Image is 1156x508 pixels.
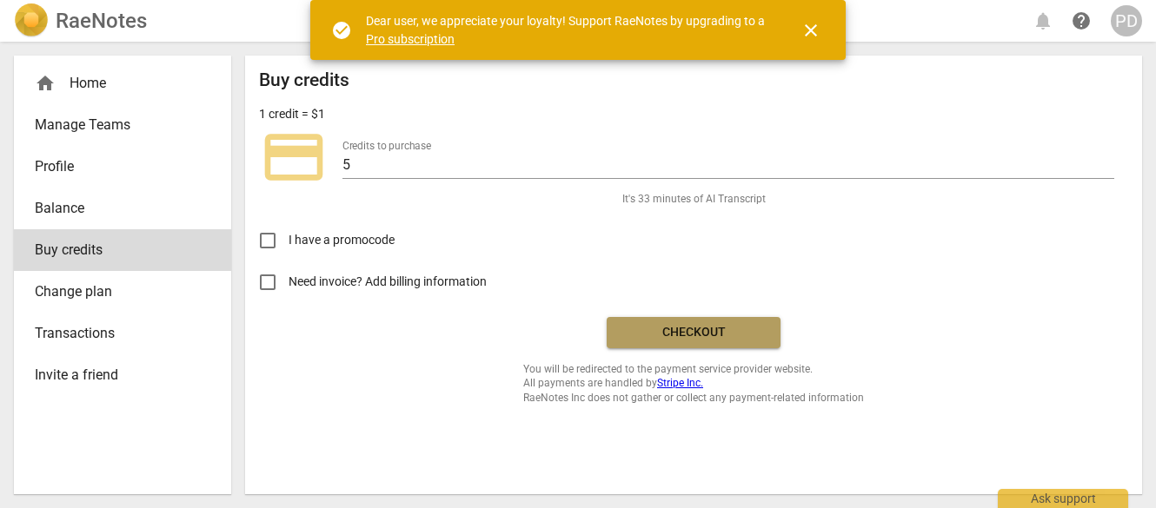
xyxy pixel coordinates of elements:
[622,192,766,207] span: It's 33 minutes of AI Transcript
[801,20,821,41] span: close
[289,273,489,291] span: Need invoice? Add billing information
[657,377,703,389] a: Stripe Inc.
[14,146,231,188] a: Profile
[14,3,49,38] img: Logo
[35,323,196,344] span: Transactions
[35,73,56,94] span: home
[35,281,196,302] span: Change plan
[14,313,231,354] a: Transactions
[259,122,329,192] span: credit_card
[1071,10,1092,31] span: help
[14,229,231,271] a: Buy credits
[1111,5,1142,36] button: PD
[998,489,1128,508] div: Ask support
[14,3,147,38] a: LogoRaeNotes
[35,73,196,94] div: Home
[35,240,196,261] span: Buy credits
[35,115,196,135] span: Manage Teams
[259,69,349,91] h2: Buy credits
[621,324,767,341] span: Checkout
[14,271,231,313] a: Change plan
[14,63,231,104] div: Home
[14,104,231,146] a: Manage Teams
[366,32,455,46] a: Pro subscription
[331,20,352,41] span: check_circle
[289,231,395,249] span: I have a promocode
[35,365,196,386] span: Invite a friend
[35,156,196,177] span: Profile
[790,10,832,51] button: Close
[342,141,431,151] label: Credits to purchase
[35,198,196,219] span: Balance
[1066,5,1097,36] a: Help
[366,12,769,48] div: Dear user, we appreciate your loyalty! Support RaeNotes by upgrading to a
[607,317,781,348] button: Checkout
[259,105,325,123] p: 1 credit = $1
[14,354,231,396] a: Invite a friend
[14,188,231,229] a: Balance
[56,9,147,33] h2: RaeNotes
[523,362,864,406] span: You will be redirected to the payment service provider website. All payments are handled by RaeNo...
